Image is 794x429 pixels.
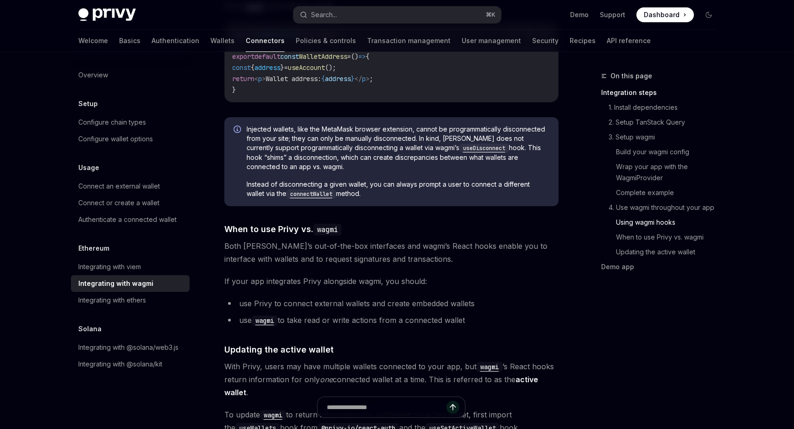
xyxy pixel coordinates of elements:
span: { [366,52,369,61]
a: Recipes [570,30,596,52]
a: Using wagmi hooks [616,215,724,230]
span: address [325,75,351,83]
a: wagmi [252,315,278,325]
code: wagmi [313,224,342,235]
div: Configure wallet options [78,133,153,145]
span: { [251,63,254,72]
a: 4. Use wagmi throughout your app [609,200,724,215]
a: Welcome [78,30,108,52]
span: < [254,75,258,83]
span: default [254,52,280,61]
span: Both [PERSON_NAME]’s out-of-the-box interfaces and wagmi’s React hooks enable you to interface wi... [224,240,559,265]
a: 1. Install dependencies [609,100,724,115]
span: Wallet address: [266,75,321,83]
div: Connect an external wallet [78,181,160,192]
span: { [321,75,325,83]
h5: Ethereum [78,243,109,254]
span: const [280,52,299,61]
span: When to use Privy vs. [224,223,342,235]
a: Demo app [601,259,724,274]
a: Integrating with viem [71,259,190,275]
span: address [254,63,280,72]
span: ; [369,75,373,83]
a: 3. Setup wagmi [609,130,724,145]
span: return [232,75,254,83]
span: Updating the active wallet [224,343,334,356]
a: Connect or create a wallet [71,195,190,211]
a: Configure wallet options [71,131,190,147]
a: Configure chain types [71,114,190,131]
div: Authenticate a connected wallet [78,214,177,225]
a: Authentication [152,30,199,52]
span: Injected wallets, like the MetaMask browser extension, cannot be programmatically disconnected fr... [247,125,549,171]
div: Overview [78,69,108,81]
div: Integrating with viem [78,261,141,272]
a: Complete example [616,185,724,200]
div: Integrating with @solana/web3.js [78,342,178,353]
span: > [366,75,369,83]
span: export [232,52,254,61]
a: User management [462,30,521,52]
span: (); [325,63,336,72]
a: Demo [570,10,589,19]
div: Integrating with @solana/kit [78,359,162,370]
a: Integrating with @solana/web3.js [71,339,190,356]
span: WalletAddress [299,52,347,61]
a: When to use Privy vs. wagmi [616,230,724,245]
code: wagmi [476,362,502,372]
span: } [351,75,355,83]
a: Authenticate a connected wallet [71,211,190,228]
a: Security [532,30,559,52]
span: ⌘ K [486,11,495,19]
button: Send message [446,401,459,414]
a: Integration steps [601,85,724,100]
a: Integrating with wagmi [71,275,190,292]
button: Search...⌘K [293,6,501,23]
a: Build your wagmi config [616,145,724,159]
span: => [358,52,366,61]
img: dark logo [78,8,136,21]
span: Dashboard [644,10,680,19]
a: Integrating with ethers [71,292,190,309]
span: Instead of disconnecting a given wallet, you can always prompt a user to connect a different wall... [247,180,549,199]
div: Connect or create a wallet [78,197,159,208]
code: useDisconnect [459,144,509,153]
span: p [362,75,366,83]
a: Connectors [246,30,285,52]
span: = [284,63,288,72]
a: useDisconnect [459,144,509,151]
span: } [232,86,236,94]
a: Transaction management [367,30,451,52]
span: () [351,52,358,61]
span: If your app integrates Privy alongside wagmi, you should: [224,275,559,288]
span: = [347,52,351,61]
span: </ [355,75,362,83]
li: use Privy to connect external wallets and create embedded wallets [224,297,559,310]
li: use to take read or write actions from a connected wallet [224,314,559,327]
button: Toggle dark mode [701,7,716,22]
span: useAccount [288,63,325,72]
a: API reference [607,30,651,52]
a: Overview [71,67,190,83]
span: } [280,63,284,72]
a: Wallets [210,30,235,52]
a: Basics [119,30,140,52]
a: 2. Setup TanStack Query [609,115,724,130]
h5: Setup [78,98,98,109]
span: const [232,63,251,72]
a: Connect an external wallet [71,178,190,195]
a: Support [600,10,625,19]
a: Dashboard [636,7,694,22]
h5: Solana [78,323,102,334]
div: Configure chain types [78,117,146,128]
a: wagmi [476,362,502,371]
a: Wrap your app with the WagmiProvider [616,159,724,185]
span: > [262,75,266,83]
h5: Usage [78,162,99,173]
div: Integrating with wagmi [78,278,153,289]
span: With Privy, users may have multiple wallets connected to your app, but ’s React hooks return info... [224,360,559,399]
a: Updating the active wallet [616,245,724,259]
a: Policies & controls [296,30,356,52]
svg: Info [234,126,243,135]
span: On this page [610,70,652,82]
